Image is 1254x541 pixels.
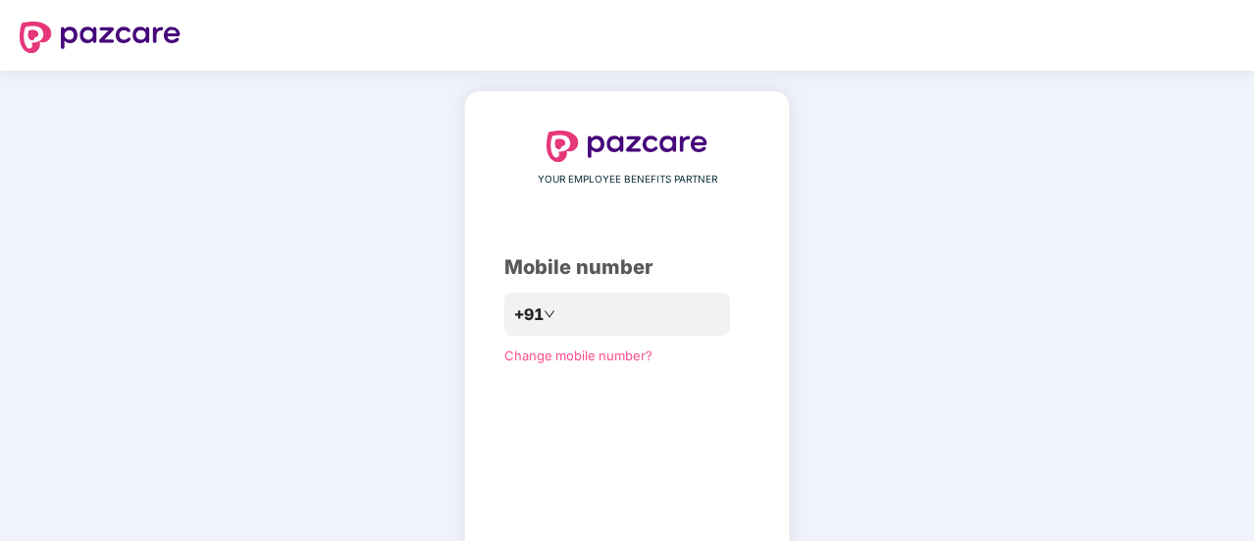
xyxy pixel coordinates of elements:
[547,131,707,162] img: logo
[514,302,544,327] span: +91
[538,172,717,188] span: YOUR EMPLOYEE BENEFITS PARTNER
[504,252,750,283] div: Mobile number
[544,308,555,320] span: down
[504,348,653,363] a: Change mobile number?
[20,22,181,53] img: logo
